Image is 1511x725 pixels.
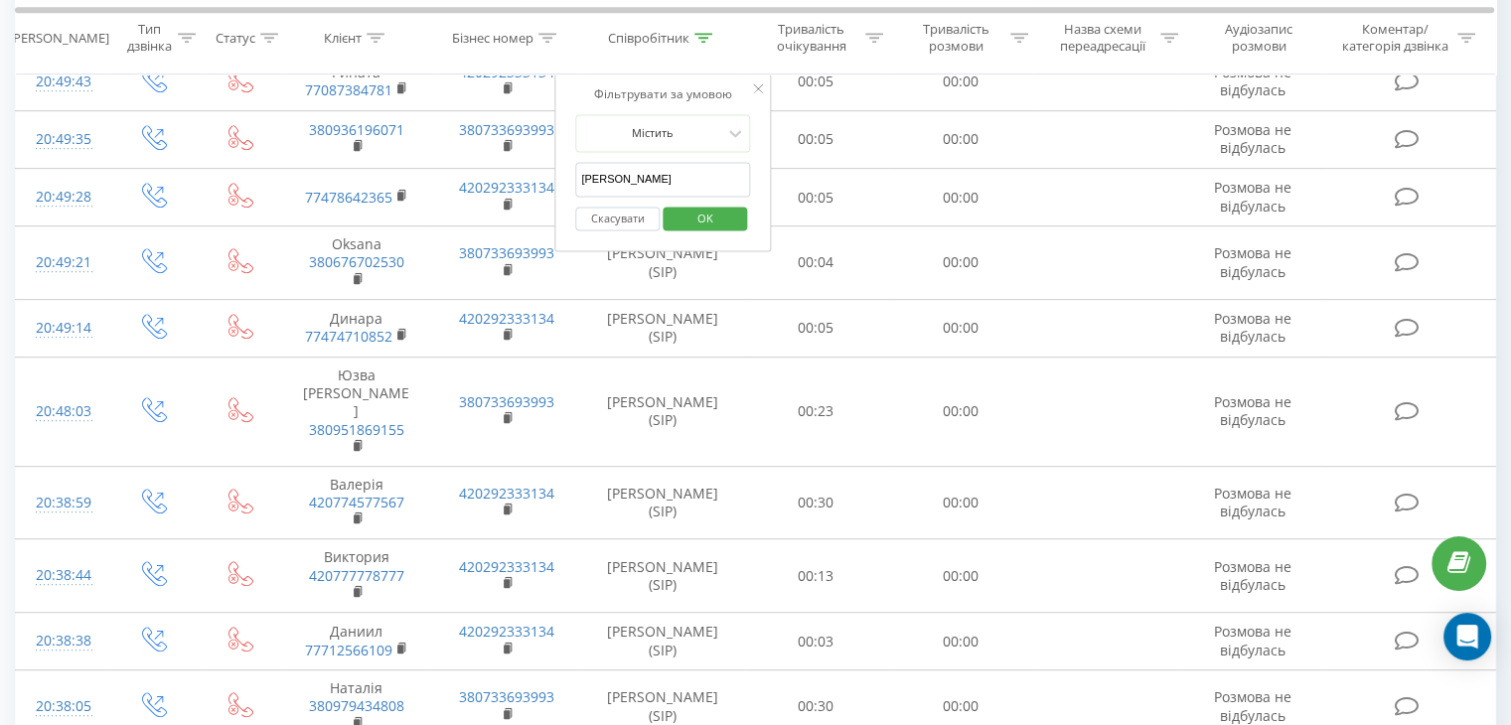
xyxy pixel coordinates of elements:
[324,29,362,46] div: Клієнт
[582,466,744,539] td: [PERSON_NAME] (SIP)
[608,29,689,46] div: Співробітник
[744,110,888,168] td: 00:05
[744,226,888,300] td: 00:04
[575,84,750,104] div: Фільтрувати за умовою
[1336,21,1452,55] div: Коментар/категорія дзвінка
[762,21,861,55] div: Тривалість очікування
[36,243,88,282] div: 20:49:21
[459,309,554,328] a: 420292333134
[459,178,554,197] a: 420292333134
[305,327,392,346] a: 77474710852
[36,622,88,660] div: 20:38:38
[575,207,660,231] button: Скасувати
[744,53,888,110] td: 00:05
[744,466,888,539] td: 00:30
[1214,557,1291,594] span: Розмова не відбулась
[582,299,744,357] td: [PERSON_NAME] (SIP)
[744,539,888,613] td: 00:13
[36,556,88,595] div: 20:38:44
[888,53,1032,110] td: 00:00
[36,392,88,431] div: 20:48:03
[888,466,1032,539] td: 00:00
[744,169,888,226] td: 00:05
[36,309,88,348] div: 20:49:14
[452,29,533,46] div: Бізнес номер
[459,392,554,411] a: 380733693993
[1214,309,1291,346] span: Розмова не відбулась
[582,226,744,300] td: [PERSON_NAME] (SIP)
[309,420,404,439] a: 380951869155
[281,299,431,357] td: Динара
[1214,687,1291,724] span: Розмова не відбулась
[459,622,554,641] a: 420292333134
[125,21,172,55] div: Тип дзвінка
[888,539,1032,613] td: 00:00
[36,178,88,217] div: 20:49:28
[888,299,1032,357] td: 00:00
[888,110,1032,168] td: 00:00
[309,252,404,271] a: 380676702530
[281,466,431,539] td: Валерія
[281,357,431,466] td: Юзва [PERSON_NAME]
[459,243,554,262] a: 380733693993
[1214,178,1291,215] span: Розмова не відбулась
[459,120,554,139] a: 380733693993
[663,207,747,231] button: OK
[459,484,554,503] a: 420292333134
[9,29,109,46] div: [PERSON_NAME]
[305,188,392,207] a: 77478642365
[888,357,1032,466] td: 00:00
[888,226,1032,300] td: 00:00
[575,162,750,197] input: Введіть значення
[1051,21,1155,55] div: Назва схеми переадресації
[678,203,733,233] span: OK
[281,53,431,110] td: Рината
[281,226,431,300] td: Oksana
[1214,392,1291,429] span: Розмова не відбулась
[305,641,392,659] a: 77712566109
[1214,622,1291,658] span: Розмова не відбулась
[309,696,404,715] a: 380979434808
[305,80,392,99] a: 77087384781
[582,613,744,670] td: [PERSON_NAME] (SIP)
[459,687,554,706] a: 380733693993
[888,169,1032,226] td: 00:00
[36,120,88,159] div: 20:49:35
[1201,21,1317,55] div: Аудіозапис розмови
[744,357,888,466] td: 00:23
[906,21,1005,55] div: Тривалість розмови
[744,299,888,357] td: 00:05
[216,29,255,46] div: Статус
[1214,63,1291,99] span: Розмова не відбулась
[459,557,554,576] a: 420292333134
[1443,613,1491,660] div: Open Intercom Messenger
[1214,484,1291,520] span: Розмова не відбулась
[1214,243,1291,280] span: Розмова не відбулась
[888,613,1032,670] td: 00:00
[309,120,404,139] a: 380936196071
[281,613,431,670] td: Даниил
[582,357,744,466] td: [PERSON_NAME] (SIP)
[36,63,88,101] div: 20:49:43
[281,539,431,613] td: Виктория
[744,613,888,670] td: 00:03
[309,566,404,585] a: 420777778777
[36,484,88,522] div: 20:38:59
[309,493,404,511] a: 420774577567
[582,539,744,613] td: [PERSON_NAME] (SIP)
[1214,120,1291,157] span: Розмова не відбулась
